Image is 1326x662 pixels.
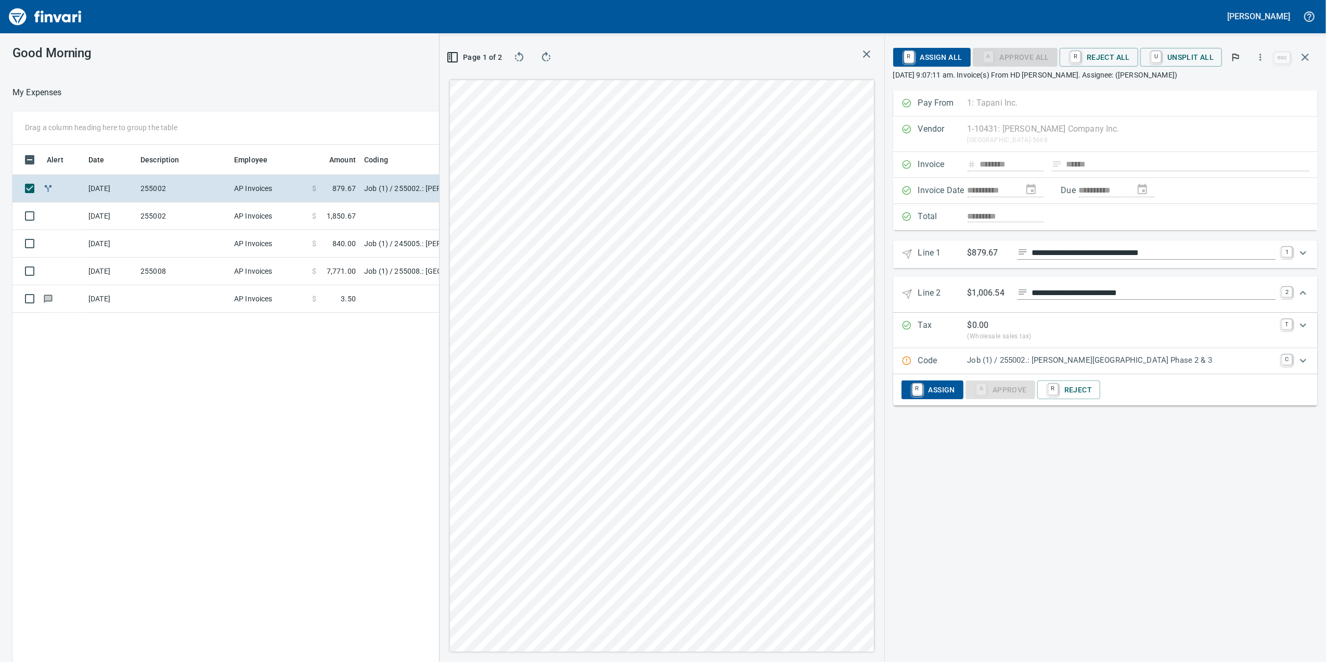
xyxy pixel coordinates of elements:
[332,238,356,249] span: 840.00
[1048,384,1058,395] a: R
[1060,48,1138,67] button: RReject All
[312,238,316,249] span: $
[136,258,230,285] td: 255008
[918,354,968,368] p: Code
[904,51,914,62] a: R
[25,122,177,133] p: Drag a column heading here to group the table
[234,154,267,166] span: Employee
[1046,381,1092,399] span: Reject
[136,175,230,202] td: 255002
[329,154,356,166] span: Amount
[1071,51,1080,62] a: R
[230,285,308,313] td: AP Invoices
[84,175,136,202] td: [DATE]
[1282,287,1292,297] a: 2
[1282,319,1292,329] a: T
[140,154,193,166] span: Description
[918,319,968,342] p: Tax
[1037,380,1100,399] button: RReject
[893,48,971,67] button: RAssign All
[230,175,308,202] td: AP Invoices
[360,258,620,285] td: Job (1) / 255008.: [GEOGRAPHIC_DATA]
[918,287,968,302] p: Line 2
[341,294,356,304] span: 3.50
[327,266,356,276] span: 7,771.00
[12,86,62,99] nav: breadcrumb
[332,183,356,194] span: 879.67
[364,154,402,166] span: Coding
[968,332,1276,342] p: (Wholesale sales tax)
[43,295,54,302] span: Has messages
[47,154,63,166] span: Alert
[43,185,54,192] span: Split transaction
[893,70,1318,80] p: [DATE] 9:07:11 am. Invoice(s) From HD [PERSON_NAME]. Assignee: ([PERSON_NAME])
[1282,354,1292,365] a: C
[1224,46,1247,69] button: Flag
[1068,48,1130,66] span: Reject All
[902,380,963,399] button: RAssign
[1151,51,1161,62] a: U
[893,276,1318,312] div: Expand
[360,230,620,258] td: Job (1) / 245005.: [PERSON_NAME][GEOGRAPHIC_DATA]
[973,52,1058,61] div: Job Phase required
[1282,247,1292,257] a: 1
[968,354,1276,366] p: Job (1) / 255002.: [PERSON_NAME][GEOGRAPHIC_DATA] Phase 2 & 3
[316,154,356,166] span: Amount
[136,202,230,230] td: 255002
[88,154,105,166] span: Date
[360,175,620,202] td: Job (1) / 255002.: [PERSON_NAME][GEOGRAPHIC_DATA] Phase 2 & 3
[1140,48,1222,67] button: UUnsplit All
[84,258,136,285] td: [DATE]
[234,154,281,166] span: Employee
[312,211,316,221] span: $
[893,348,1318,374] div: Expand
[230,202,308,230] td: AP Invoices
[12,86,62,99] p: My Expenses
[1274,52,1290,63] a: esc
[918,247,968,262] p: Line 1
[1228,11,1290,22] h5: [PERSON_NAME]
[893,313,1318,348] div: Expand
[312,294,316,304] span: $
[84,202,136,230] td: [DATE]
[968,287,1009,300] p: $1,006.54
[1149,48,1214,66] span: Unsplit All
[893,374,1318,405] div: Expand
[1249,46,1272,69] button: More
[910,381,955,399] span: Assign
[968,247,1009,260] p: $879.67
[1225,8,1293,24] button: [PERSON_NAME]
[140,154,179,166] span: Description
[230,230,308,258] td: AP Invoices
[968,319,989,332] p: $ 0.00
[965,385,1035,393] div: Job Phase required
[364,154,388,166] span: Coding
[84,285,136,313] td: [DATE]
[84,230,136,258] td: [DATE]
[448,48,503,67] button: Page 1 of 2
[230,258,308,285] td: AP Invoices
[912,384,922,395] a: R
[312,266,316,276] span: $
[327,211,356,221] span: 1,850.67
[902,48,962,66] span: Assign All
[6,4,84,29] img: Finvari
[893,240,1318,268] div: Expand
[12,46,343,60] h3: Good Morning
[452,51,498,64] span: Page 1 of 2
[47,154,77,166] span: Alert
[88,154,118,166] span: Date
[1272,45,1318,70] span: Close invoice
[312,183,316,194] span: $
